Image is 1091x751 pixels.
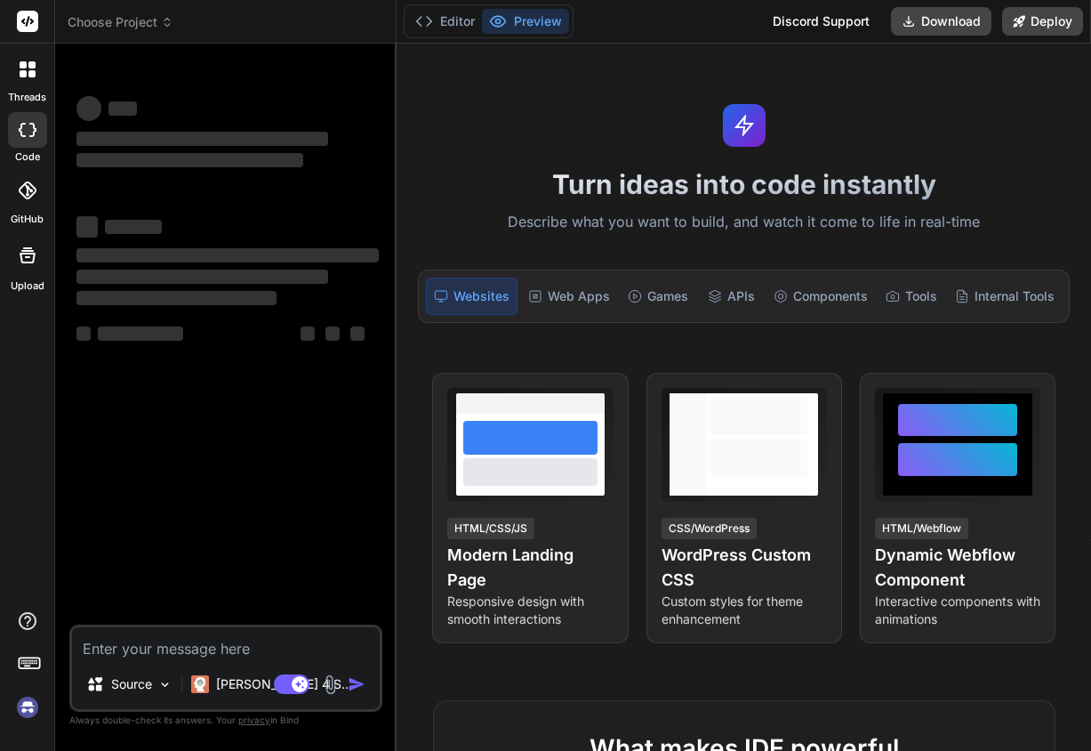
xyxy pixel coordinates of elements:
[447,518,534,539] div: HTML/CSS/JS
[157,677,172,692] img: Pick Models
[447,543,613,593] h4: Modern Landing Page
[662,543,827,593] h4: WordPress Custom CSS
[878,278,944,315] div: Tools
[8,90,46,105] label: threads
[407,168,1080,200] h1: Turn ideas into code instantly
[68,13,173,31] span: Choose Project
[76,96,101,121] span: ‌
[76,248,379,262] span: ‌
[699,278,763,315] div: APIs
[662,593,827,628] p: Custom styles for theme enhancement
[111,675,152,693] p: Source
[76,270,328,284] span: ‌
[948,278,1062,315] div: Internal Tools
[482,9,569,34] button: Preview
[108,101,137,116] span: ‌
[891,7,991,36] button: Download
[238,715,270,725] span: privacy
[875,543,1040,593] h4: Dynamic Webflow Component
[762,7,880,36] div: Discord Support
[407,211,1080,234] p: Describe what you want to build, and watch it come to life in real-time
[325,327,340,341] span: ‌
[76,327,91,341] span: ‌
[320,674,341,695] img: attachment
[76,291,277,305] span: ‌
[348,675,365,693] img: icon
[426,278,517,315] div: Websites
[105,220,162,234] span: ‌
[76,216,98,238] span: ‌
[662,518,757,539] div: CSS/WordPress
[76,132,328,146] span: ‌
[15,149,40,165] label: code
[191,675,209,693] img: Claude 4 Sonnet
[521,278,617,315] div: Web Apps
[98,327,183,341] span: ‌
[76,153,303,167] span: ‌
[301,327,315,341] span: ‌
[766,278,875,315] div: Components
[11,279,44,294] label: Upload
[447,593,613,628] p: Responsive design with smooth interactions
[11,212,44,227] label: GitHub
[69,712,382,729] p: Always double-check its answers. Your in Bind
[408,9,482,34] button: Editor
[350,327,365,341] span: ‌
[12,692,43,723] img: signin
[1002,7,1083,36] button: Deploy
[875,518,968,539] div: HTML/Webflow
[621,278,695,315] div: Games
[875,593,1040,628] p: Interactive components with animations
[216,675,349,693] p: [PERSON_NAME] 4 S..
